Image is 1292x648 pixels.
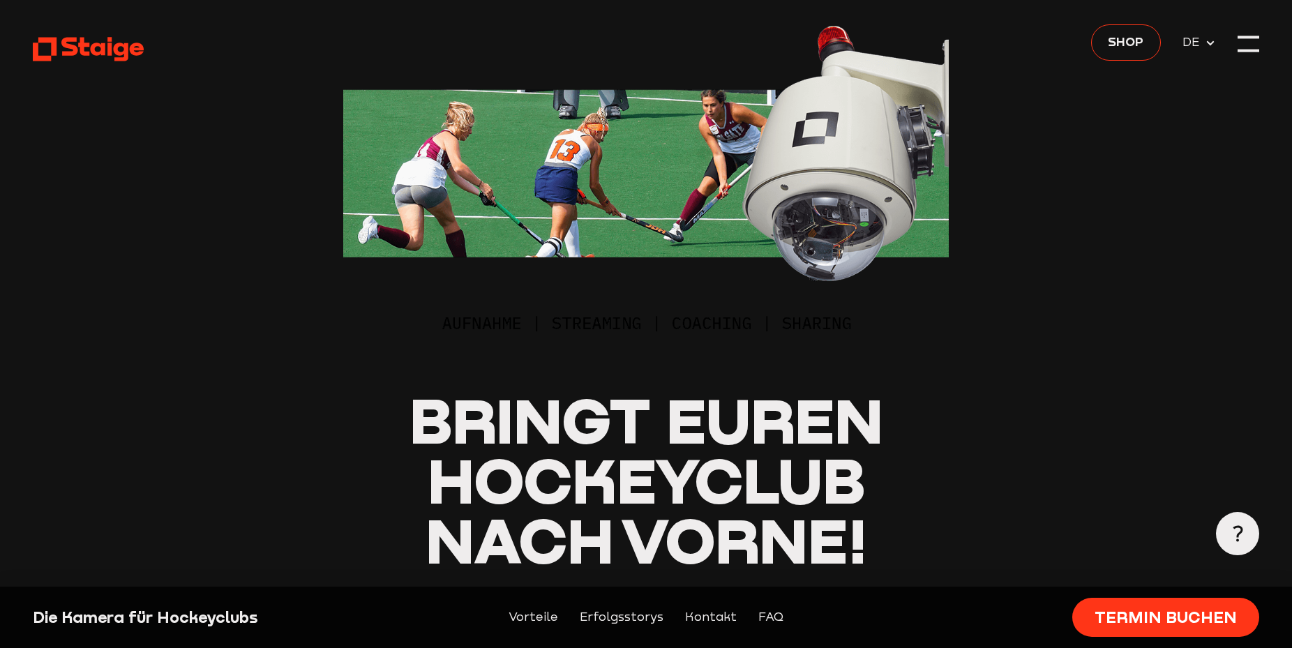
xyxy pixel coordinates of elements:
span: DE [1182,33,1205,52]
div: Die Kamera für Hockeyclubs [33,606,327,628]
a: FAQ [758,608,783,626]
a: Vorteile [509,608,558,626]
a: Erfolgsstorys [580,608,663,626]
span: Shop [1108,32,1143,51]
span: Bringt euren Hockeyclub nach vorne! [410,382,883,578]
a: Kontakt [685,608,737,626]
a: Termin buchen [1072,598,1260,638]
a: Shop [1091,24,1161,61]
